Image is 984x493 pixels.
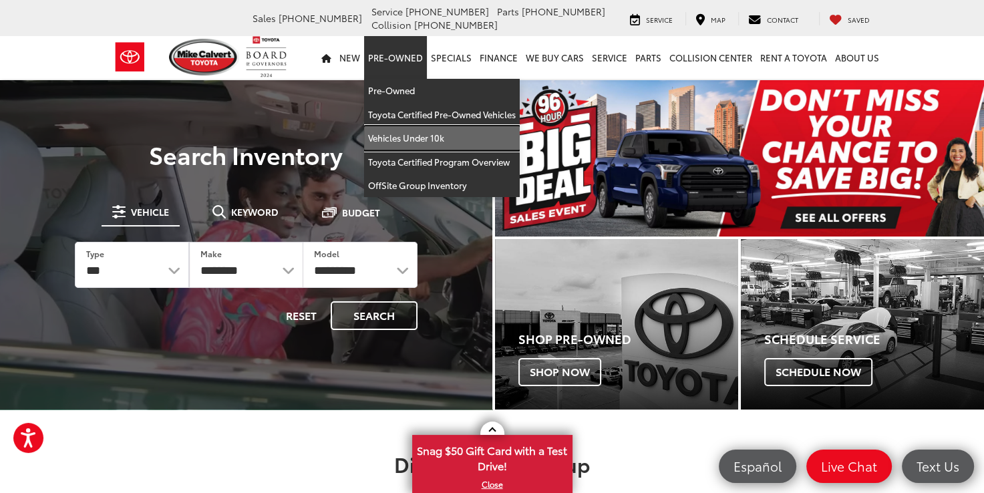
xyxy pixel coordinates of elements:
[518,358,601,386] span: Shop Now
[364,79,520,103] a: Pre-Owned
[371,5,403,18] span: Service
[105,35,155,79] img: Toyota
[279,11,362,25] span: [PHONE_NUMBER]
[646,15,673,25] span: Service
[902,450,974,483] a: Text Us
[253,11,276,25] span: Sales
[364,150,520,174] a: Toyota Certified Program Overview
[620,12,683,25] a: Service
[518,333,738,346] h4: Shop Pre-Owned
[497,5,519,18] span: Parts
[200,248,222,259] label: Make
[685,12,735,25] a: Map
[727,458,788,474] span: Español
[231,207,279,216] span: Keyword
[738,12,808,25] a: Contact
[131,207,169,216] span: Vehicle
[764,333,984,346] h4: Schedule Service
[331,301,418,330] button: Search
[588,36,631,79] a: Service
[21,453,963,475] h2: Discover Our Lineup
[495,239,738,409] div: Toyota
[756,36,831,79] a: Rent a Toyota
[522,36,588,79] a: WE BUY CARS
[741,239,984,409] a: Schedule Service Schedule Now
[764,358,872,386] span: Schedule Now
[719,450,796,483] a: Español
[342,208,380,217] span: Budget
[364,36,427,79] a: Pre-Owned
[169,39,240,75] img: Mike Calvert Toyota
[317,36,335,79] a: Home
[275,301,328,330] button: Reset
[56,141,436,168] h3: Search Inventory
[335,36,364,79] a: New
[910,458,966,474] span: Text Us
[364,126,520,150] a: Vehicles Under 10k
[767,15,798,25] span: Contact
[371,18,412,31] span: Collision
[631,36,665,79] a: Parts
[364,174,520,197] a: OffSite Group Inventory
[665,36,756,79] a: Collision Center
[414,436,571,477] span: Snag $50 Gift Card with a Test Drive!
[848,15,870,25] span: Saved
[405,5,489,18] span: [PHONE_NUMBER]
[427,36,476,79] a: Specials
[364,103,520,127] a: Toyota Certified Pre-Owned Vehicles
[814,458,884,474] span: Live Chat
[831,36,883,79] a: About Us
[86,248,104,259] label: Type
[476,36,522,79] a: Finance
[314,248,339,259] label: Model
[495,239,738,409] a: Shop Pre-Owned Shop Now
[741,239,984,409] div: Toyota
[711,15,725,25] span: Map
[806,450,892,483] a: Live Chat
[414,18,498,31] span: [PHONE_NUMBER]
[819,12,880,25] a: My Saved Vehicles
[522,5,605,18] span: [PHONE_NUMBER]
